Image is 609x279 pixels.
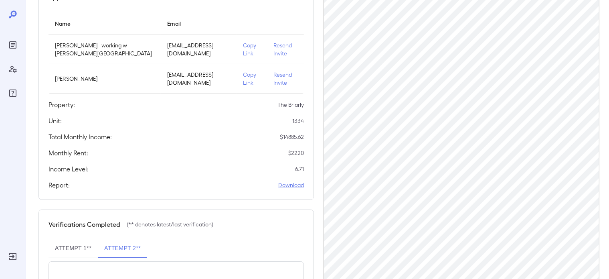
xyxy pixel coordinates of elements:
div: FAQ [6,87,19,100]
h5: Report: [49,180,70,190]
h5: Total Monthly Income: [49,132,112,142]
p: [EMAIL_ADDRESS][DOMAIN_NAME] [167,41,230,57]
h5: Verifications Completed [49,220,120,229]
button: Attempt 2** [98,239,147,258]
h5: Unit: [49,116,62,126]
p: 6.71 [295,165,304,173]
p: $ 2220 [288,149,304,157]
th: Name [49,12,161,35]
p: (** denotes latest/last verification) [127,220,213,228]
p: [EMAIL_ADDRESS][DOMAIN_NAME] [167,71,230,87]
p: Resend Invite [273,41,297,57]
h5: Income Level: [49,164,88,174]
div: Reports [6,39,19,51]
p: The Briarly [277,101,304,109]
p: [PERSON_NAME] - working w [PERSON_NAME][GEOGRAPHIC_DATA] [55,41,154,57]
p: 1334 [292,117,304,125]
p: Copy Link [243,41,261,57]
p: Copy Link [243,71,261,87]
p: [PERSON_NAME] [55,75,154,83]
h5: Monthly Rent: [49,148,88,158]
div: Manage Users [6,63,19,75]
a: Download [278,181,304,189]
table: simple table [49,12,304,94]
p: Resend Invite [273,71,297,87]
h5: Property: [49,100,75,110]
button: Attempt 1** [49,239,98,258]
p: $ 14885.62 [280,133,304,141]
div: Log Out [6,250,19,263]
th: Email [161,12,237,35]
